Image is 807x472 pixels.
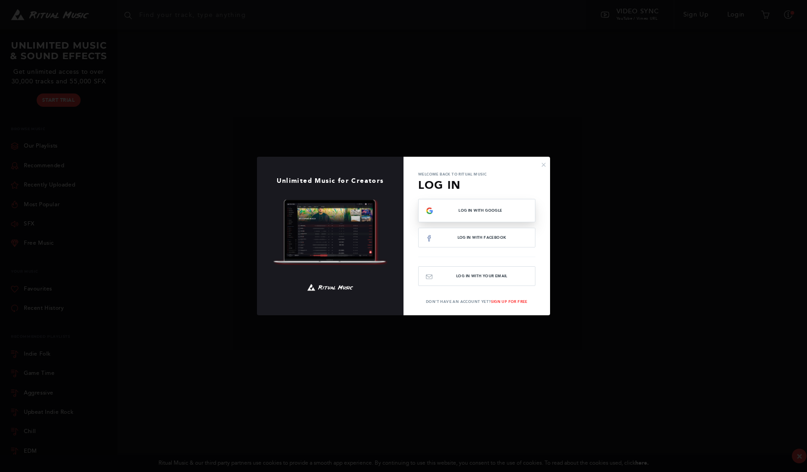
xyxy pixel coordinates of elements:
[403,299,550,304] p: Don't have an account yet?
[426,207,433,214] img: g-logo.png
[418,177,535,193] h3: Log In
[418,171,535,177] p: Welcome back to Ritual Music
[433,209,528,213] span: Log In with Google
[541,160,546,169] button: ×
[257,177,403,185] h1: Unlimited Music for Creators
[418,228,535,247] button: Log In with Facebook
[418,266,535,286] button: Log In with your email
[491,299,528,304] a: Sign Up For Free
[307,280,353,295] img: Ritual Music
[418,199,535,222] button: Log In with Google
[273,199,387,266] img: Ritual Music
